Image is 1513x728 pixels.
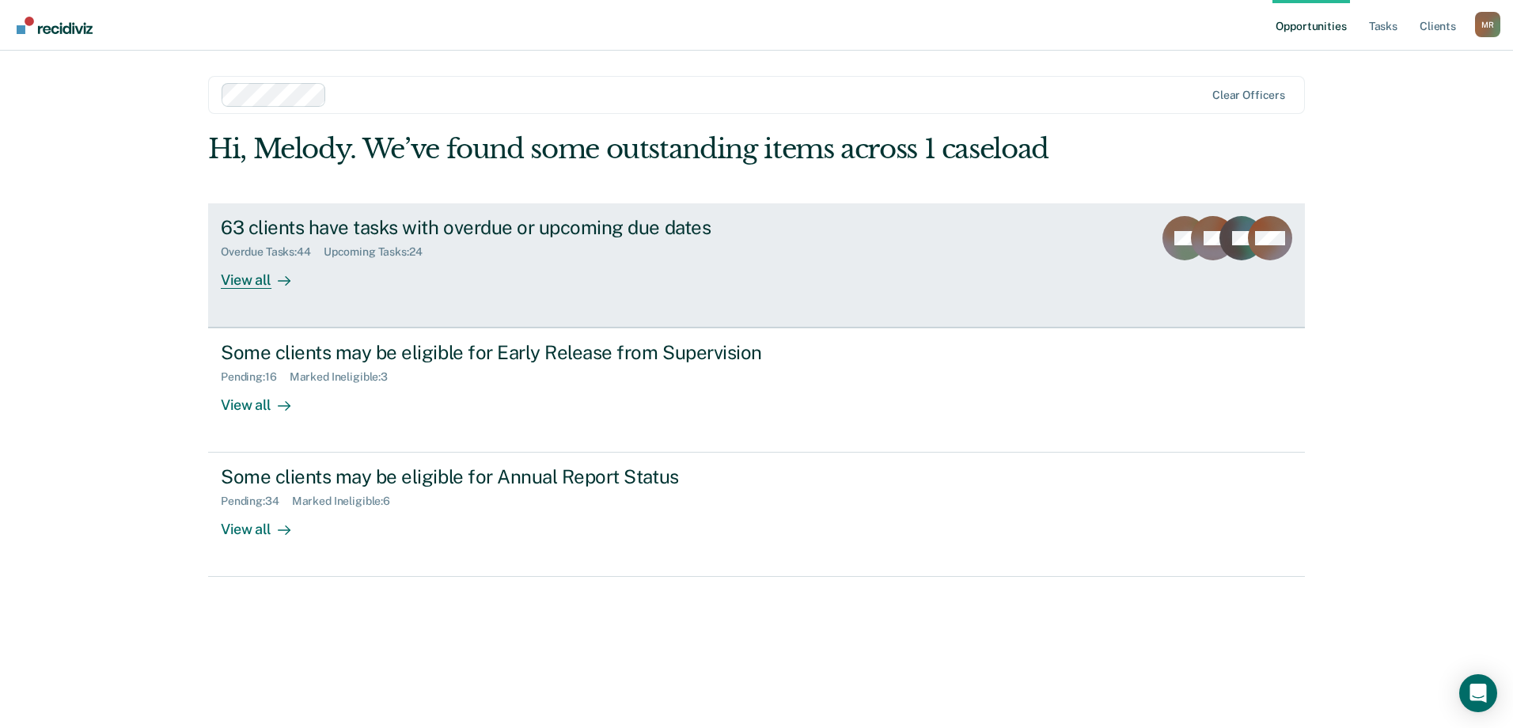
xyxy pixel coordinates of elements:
[221,384,309,415] div: View all
[208,328,1305,453] a: Some clients may be eligible for Early Release from SupervisionPending:16Marked Ineligible:3View all
[208,133,1086,165] div: Hi, Melody. We’ve found some outstanding items across 1 caseload
[1212,89,1285,102] div: Clear officers
[221,370,290,384] div: Pending : 16
[17,17,93,34] img: Recidiviz
[1475,12,1500,37] div: M R
[221,465,776,488] div: Some clients may be eligible for Annual Report Status
[290,370,400,384] div: Marked Ineligible : 3
[1475,12,1500,37] button: Profile dropdown button
[208,453,1305,577] a: Some clients may be eligible for Annual Report StatusPending:34Marked Ineligible:6View all
[221,495,292,508] div: Pending : 34
[221,341,776,364] div: Some clients may be eligible for Early Release from Supervision
[324,245,435,259] div: Upcoming Tasks : 24
[1459,674,1497,712] div: Open Intercom Messenger
[208,203,1305,328] a: 63 clients have tasks with overdue or upcoming due datesOverdue Tasks:44Upcoming Tasks:24View all
[221,216,776,239] div: 63 clients have tasks with overdue or upcoming due dates
[221,508,309,539] div: View all
[221,258,309,289] div: View all
[221,245,324,259] div: Overdue Tasks : 44
[292,495,403,508] div: Marked Ineligible : 6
